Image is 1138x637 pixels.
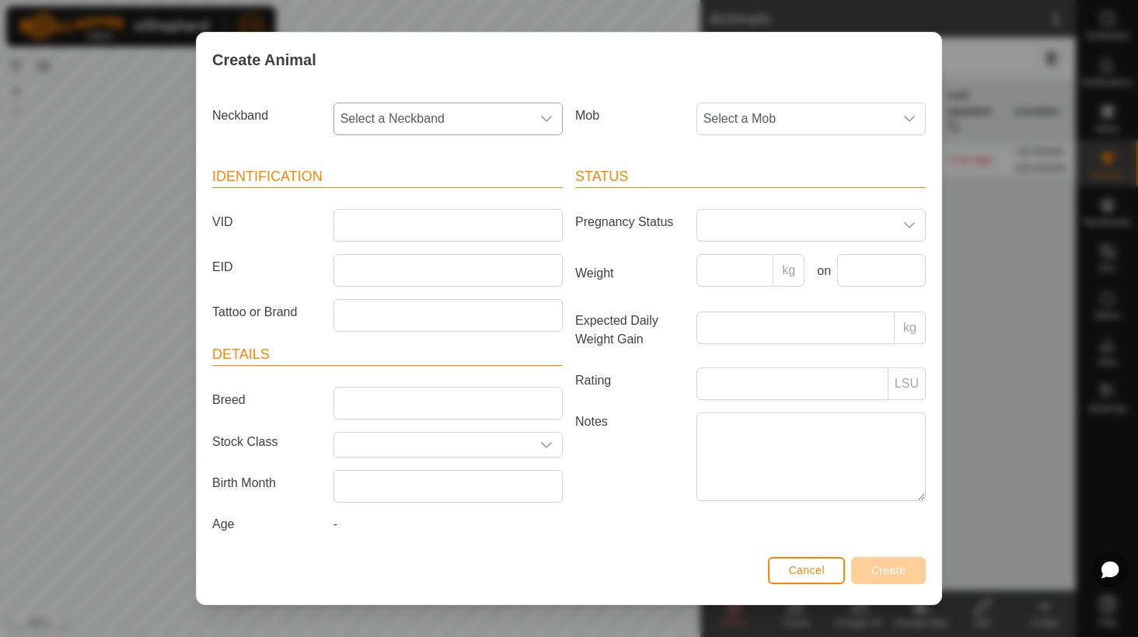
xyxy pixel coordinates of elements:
[569,312,690,349] label: Expected Daily Weight Gain
[569,367,690,394] label: Rating
[569,412,690,500] label: Notes
[895,312,926,344] p-inputgroup-addon: kg
[894,210,925,241] div: dropdown trigger
[206,103,327,129] label: Neckband
[871,564,906,576] span: Create
[206,254,327,280] label: EID
[206,299,327,325] label: Tattoo or Brand
[697,103,894,134] span: Select a Mob
[569,103,690,129] label: Mob
[206,387,327,413] label: Breed
[811,262,831,280] label: on
[334,103,531,134] span: Select a Neckband
[569,254,690,293] label: Weight
[206,515,327,534] label: Age
[531,103,562,134] div: dropdown trigger
[531,433,562,457] div: dropdown trigger
[888,367,926,400] p-inputgroup-addon: LSU
[773,254,805,287] p-inputgroup-addon: kg
[333,517,337,531] span: -
[212,48,316,71] span: Create Animal
[569,209,690,235] label: Pregnancy Status
[788,564,825,576] span: Cancel
[768,557,845,584] button: Cancel
[206,209,327,235] label: VID
[206,470,327,496] label: Birth Month
[212,344,563,366] header: Details
[894,103,925,134] div: dropdown trigger
[851,557,926,584] button: Create
[575,166,926,188] header: Status
[212,166,563,188] header: Identification
[206,432,327,451] label: Stock Class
